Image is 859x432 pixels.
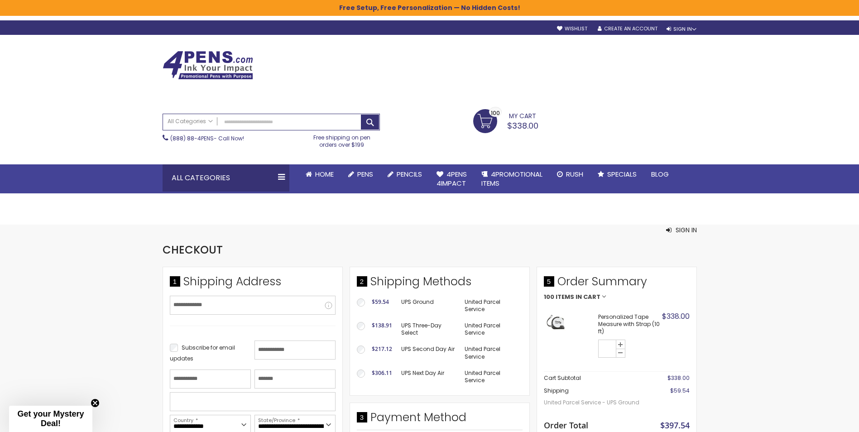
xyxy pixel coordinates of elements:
span: Pencils [397,169,422,179]
span: $59.54 [372,298,389,306]
span: Items in Cart [556,294,600,300]
span: $338.00 [662,311,690,322]
span: United Parcel Service - UPS Ground [544,394,645,411]
th: Cart Subtotal [544,371,645,384]
td: United Parcel Service [460,294,522,317]
span: Home [315,169,334,179]
span: Specials [607,169,637,179]
a: Home [298,164,341,184]
a: Specials [590,164,644,184]
span: $138.91 [372,322,392,329]
iframe: Google Customer Reviews [784,408,859,432]
div: Payment Method [357,410,523,430]
a: (888) 88-4PENS [170,134,214,142]
span: Subscribe for email updates [170,344,235,362]
a: All Categories [163,114,217,129]
td: United Parcel Service [460,341,522,365]
a: 4Pens4impact [429,164,474,194]
div: Sign In [667,26,696,33]
div: Shipping Address [170,274,336,294]
a: Wishlist [557,25,587,32]
span: 4Pens 4impact [437,169,467,188]
span: $217.12 [372,345,392,353]
span: 100 [544,294,554,300]
strong: Order Total [544,418,588,431]
span: Checkout [163,242,223,257]
span: Rush [566,169,583,179]
span: Sign In [676,226,697,235]
td: UPS Second Day Air [397,341,461,365]
span: Order Summary [544,274,690,294]
td: UPS Three-Day Select [397,317,461,341]
button: Sign In [666,226,697,235]
a: $338.00 100 [473,109,538,132]
span: Get your Mystery Deal! [17,409,84,428]
span: All Categories [168,118,213,125]
div: Get your Mystery Deal!Close teaser [9,406,92,432]
span: Shipping [544,387,569,394]
span: $306.11 [372,369,392,377]
div: Shipping Methods [357,274,523,294]
span: Blog [651,169,669,179]
td: UPS Ground [397,294,461,317]
a: 4PROMOTIONALITEMS [474,164,550,194]
span: - Call Now! [170,134,244,142]
span: $338.00 [507,120,538,131]
span: 100 [491,109,500,117]
span: $338.00 [667,374,690,382]
img: 4Pens Custom Pens and Promotional Products [163,51,253,80]
a: Pencils [380,164,429,184]
a: Blog [644,164,676,184]
strong: Personalized Tape Measure with Strap (10 ft) [598,313,660,336]
div: Free shipping on pen orders over $199 [304,130,380,149]
button: Close teaser [91,398,100,408]
a: Pens [341,164,380,184]
td: United Parcel Service [460,317,522,341]
img: Personalized Tape Measure with Strap (10 ft)-White [544,309,569,334]
span: Pens [357,169,373,179]
a: Rush [550,164,590,184]
span: $59.54 [670,387,690,394]
td: United Parcel Service [460,365,522,389]
a: Create an Account [598,25,657,32]
span: 4PROMOTIONAL ITEMS [481,169,542,188]
div: All Categories [163,164,289,192]
td: UPS Next Day Air [397,365,461,389]
span: $397.54 [660,420,690,431]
